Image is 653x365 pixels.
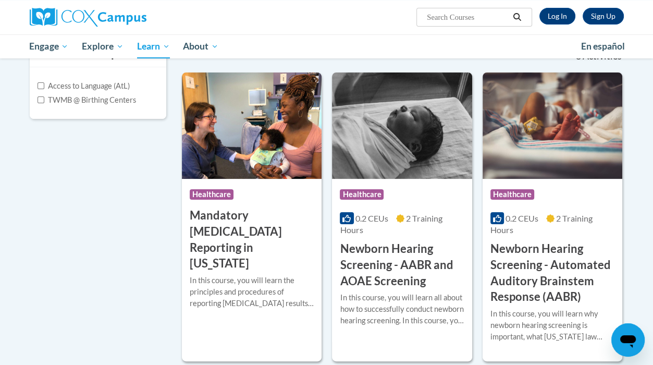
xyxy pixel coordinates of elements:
[29,40,68,53] span: Engage
[183,40,218,53] span: About
[38,80,130,92] label: Access to Language (AtL)
[190,208,314,272] h3: Mandatory [MEDICAL_DATA] Reporting in [US_STATE]
[483,72,622,361] a: Course LogoHealthcare0.2 CEUs2 Training Hours Newborn Hearing Screening - Automated Auditory Brai...
[30,8,146,27] img: Cox Campus
[539,8,575,25] a: Log In
[75,34,130,58] a: Explore
[130,34,177,58] a: Learn
[82,40,124,53] span: Explore
[340,213,442,235] span: 2 Training Hours
[38,96,44,103] input: Checkbox for Options
[332,72,472,179] img: Course Logo
[340,292,464,326] div: In this course, you will learn all about how to successfully conduct newborn hearing screening. I...
[190,275,314,309] div: In this course, you will learn the principles and procedures of reporting [MEDICAL_DATA] results ...
[182,72,322,179] img: Course Logo
[506,213,538,223] span: 0.2 CEUs
[182,72,322,361] a: Course LogoHealthcare Mandatory [MEDICAL_DATA] Reporting in [US_STATE]In this course, you will le...
[176,34,225,58] a: About
[38,94,136,106] label: TWMB @ Birthing Centers
[22,34,632,58] div: Main menu
[483,72,622,179] img: Course Logo
[490,213,593,235] span: 2 Training Hours
[574,35,632,57] a: En español
[38,82,44,89] input: Checkbox for Options
[490,308,614,343] div: In this course, you will learn why newborn hearing screening is important, what [US_STATE] law re...
[355,213,388,223] span: 0.2 CEUs
[332,72,472,361] a: Course LogoHealthcare0.2 CEUs2 Training Hours Newborn Hearing Screening - AABR and AOAE Screening...
[340,241,464,289] h3: Newborn Hearing Screening - AABR and AOAE Screening
[490,189,534,200] span: Healthcare
[490,241,614,305] h3: Newborn Hearing Screening - Automated Auditory Brainstem Response (AABR)
[509,11,525,23] button: Search
[190,189,233,200] span: Healthcare
[581,41,625,52] span: En español
[137,40,170,53] span: Learn
[426,11,509,23] input: Search Courses
[583,8,624,25] a: Register
[340,189,384,200] span: Healthcare
[30,8,217,27] a: Cox Campus
[23,34,76,58] a: Engage
[611,323,645,357] iframe: Button to launch messaging window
